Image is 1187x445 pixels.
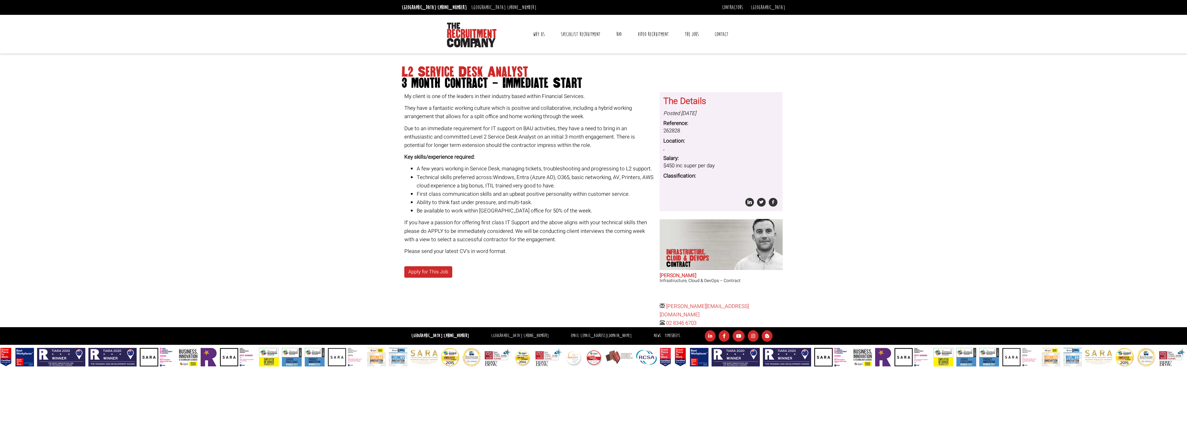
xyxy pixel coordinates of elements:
a: [PERSON_NAME][EMAIL_ADDRESS][DOMAIN_NAME] [660,302,749,319]
span: 3 month contract - Immediate Start [402,78,785,89]
h3: The Details [663,97,779,106]
li: Be available to work within [GEOGRAPHIC_DATA] office for 50% of the week. [417,207,655,215]
span: Windows, Entra (Azure AD), O365, basic networking, AV, Printers, AWS cloud experience a big bonus... [417,173,653,190]
a: 02 8346 6703 [666,319,696,327]
a: [PHONE_NUMBER] [507,4,536,11]
dt: Salary: [663,155,779,162]
a: RPO [612,27,626,42]
p: My client is one of the leaders in their industry based within Financial Services. [404,92,655,101]
dt: Location: [663,137,779,145]
a: [GEOGRAPHIC_DATA] [751,4,785,11]
li: First class communication skills and an upbeat positive personality within customer service. [417,190,655,198]
li: Email: [569,332,633,340]
li: Technical skills preferred across: [417,173,655,190]
li: Ability to think fast under pressure, and multi-task. [417,198,655,207]
img: Adam Eshet does Infrastructure, Cloud & DevOps Contract [723,219,783,270]
dt: Classification: [663,172,779,180]
i: Posted [DATE] [663,109,696,117]
a: Apply for This Job [404,266,452,278]
a: [EMAIL_ADDRESS][DOMAIN_NAME] [581,333,632,339]
li: [GEOGRAPHIC_DATA]: [470,2,538,12]
a: Video Recruitment [633,27,673,42]
a: [PHONE_NUMBER] [438,4,467,11]
p: If you have a passion for offering first class IT Support and the above aligns with your technica... [404,218,655,244]
dd: , [663,145,779,152]
a: Timesheets [665,333,680,339]
a: The Jobs [680,27,704,42]
a: [PHONE_NUMBER] [524,333,549,339]
p: Due to an immediate requirement for IT support on BAU activities, they have a need to bring in an... [404,124,655,150]
dd: 262828 [663,127,779,135]
span: Contract [666,261,714,267]
li: [GEOGRAPHIC_DATA]: [400,2,468,12]
li: A few years working in Service Desk, managing tickets, troubleshooting and progressing to L2 supp... [417,165,655,173]
a: News [654,333,661,339]
a: Contact [710,27,733,42]
h1: L2 Service Desk Analyst [402,66,785,89]
img: The Recruitment Company [447,23,496,47]
a: Specialist Recruitment [556,27,605,42]
p: Please send your latest CV's in word format. [404,247,655,255]
h3: Infrastructure, Cloud & DevOps – Contract [660,278,783,283]
a: Why Us [528,27,549,42]
p: Infrastructure, Cloud & DevOps [666,249,714,267]
dt: Reference: [663,120,779,127]
a: Contractors [722,4,743,11]
a: [PHONE_NUMBER] [444,333,469,339]
dd: $450 inc super per day [663,162,779,169]
h2: [PERSON_NAME] [660,273,783,279]
li: [GEOGRAPHIC_DATA]: [490,332,550,340]
strong: [GEOGRAPHIC_DATA]: [411,333,469,339]
strong: Key skills/experience required: [404,153,475,161]
p: They have a fantastic working culture which is positive and collaborative, including a hybrid wor... [404,104,655,121]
